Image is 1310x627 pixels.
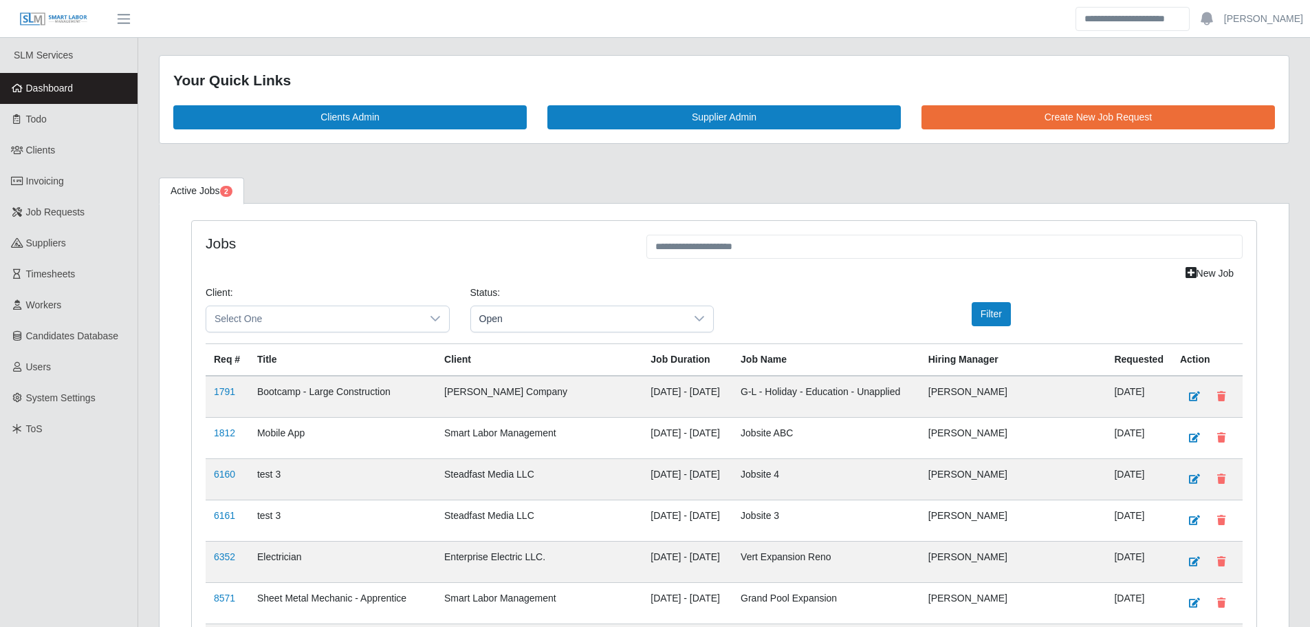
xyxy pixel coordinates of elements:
span: Select One [206,306,422,332]
span: Todo [26,114,47,125]
a: 8571 [214,593,235,604]
td: [PERSON_NAME] [920,500,1106,541]
a: [PERSON_NAME] [1224,12,1303,26]
span: Workers [26,299,62,310]
td: [DATE] [1106,541,1172,582]
td: [DATE] [1106,458,1172,500]
td: [DATE] - [DATE] [642,582,732,624]
a: Create New Job Request [921,105,1275,129]
img: SLM Logo [19,12,88,27]
td: Mobile App [249,417,436,458]
td: [DATE] [1106,417,1172,458]
td: Sheet Metal Mechanic - Apprentice [249,582,436,624]
td: Smart Labor Management [436,582,642,624]
td: [DATE] - [DATE] [642,417,732,458]
a: Active Jobs [159,178,244,204]
div: Your Quick Links [173,70,1275,92]
td: [DATE] [1106,376,1172,418]
a: 1812 [214,427,235,438]
span: Dashboard [26,83,74,94]
span: Candidates Database [26,330,119,341]
td: Jobsite ABC [732,417,920,458]
td: [PERSON_NAME] [920,417,1106,458]
td: G-L - Holiday - Education - Unapplied [732,376,920,418]
span: SLM Services [14,50,73,61]
td: Jobsite 4 [732,458,920,500]
th: Action [1172,343,1243,376]
th: Client [436,343,642,376]
span: Pending Jobs [220,186,232,197]
td: Vert Expansion Reno [732,541,920,582]
td: Smart Labor Management [436,417,642,458]
td: Enterprise Electric LLC. [436,541,642,582]
td: [PERSON_NAME] Company [436,376,642,418]
th: Job Duration [642,343,732,376]
td: test 3 [249,458,436,500]
td: Steadfast Media LLC [436,458,642,500]
td: [DATE] [1106,582,1172,624]
input: Search [1076,7,1190,31]
td: [DATE] - [DATE] [642,500,732,541]
td: Bootcamp - Large Construction [249,376,436,418]
th: Requested [1106,343,1172,376]
td: test 3 [249,500,436,541]
td: Steadfast Media LLC [436,500,642,541]
a: New Job [1177,262,1243,286]
a: 1791 [214,386,235,397]
span: Invoicing [26,176,64,187]
a: 6160 [214,469,235,480]
td: [DATE] [1106,500,1172,541]
th: Title [249,343,436,376]
th: Hiring Manager [920,343,1106,376]
td: [DATE] - [DATE] [642,458,732,500]
span: Open [471,306,686,332]
span: Clients [26,145,56,156]
td: [DATE] - [DATE] [642,376,732,418]
a: 6352 [214,551,235,562]
th: Job Name [732,343,920,376]
td: Electrician [249,541,436,582]
label: Status: [470,286,501,300]
a: 6161 [214,510,235,521]
th: Req # [206,343,249,376]
span: System Settings [26,392,96,403]
td: [DATE] - [DATE] [642,541,732,582]
span: Timesheets [26,268,76,279]
td: [PERSON_NAME] [920,458,1106,500]
span: Job Requests [26,206,85,217]
td: [PERSON_NAME] [920,376,1106,418]
td: [PERSON_NAME] [920,541,1106,582]
span: Users [26,361,52,372]
button: Filter [972,302,1011,326]
td: Grand Pool Expansion [732,582,920,624]
td: [PERSON_NAME] [920,582,1106,624]
span: Suppliers [26,237,66,248]
span: ToS [26,423,43,434]
h4: Jobs [206,235,626,252]
td: Jobsite 3 [732,500,920,541]
a: Supplier Admin [547,105,901,129]
label: Client: [206,286,233,300]
a: Clients Admin [173,105,527,129]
